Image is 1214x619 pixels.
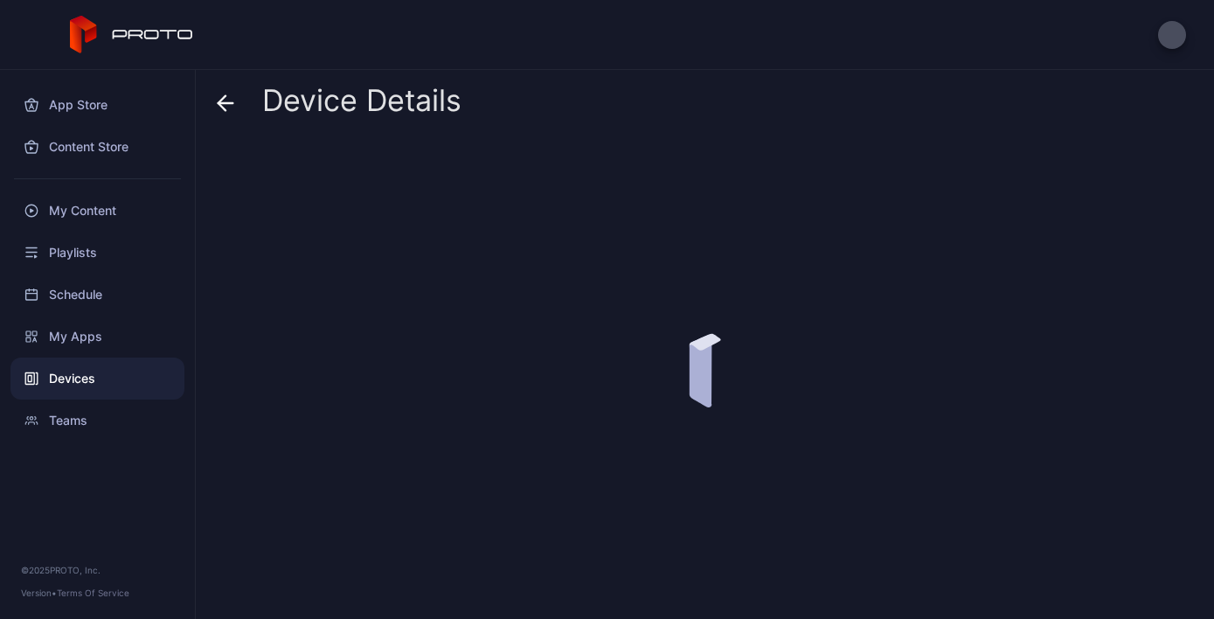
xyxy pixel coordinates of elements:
[10,274,184,316] a: Schedule
[10,126,184,168] a: Content Store
[10,232,184,274] a: Playlists
[262,84,461,117] span: Device Details
[10,316,184,358] a: My Apps
[10,84,184,126] a: App Store
[57,588,129,598] a: Terms Of Service
[21,588,57,598] span: Version •
[10,358,184,400] a: Devices
[21,563,174,577] div: © 2025 PROTO, Inc.
[10,190,184,232] a: My Content
[10,400,184,442] a: Teams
